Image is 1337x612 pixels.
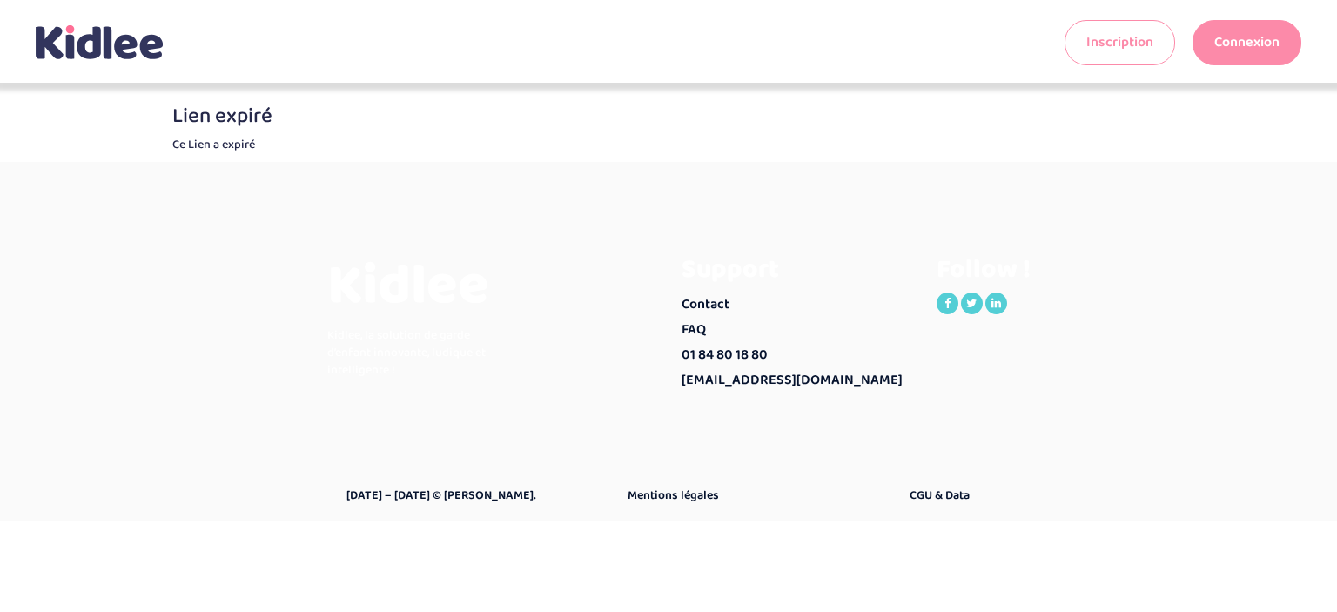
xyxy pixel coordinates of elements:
[1193,20,1301,65] a: Connexion
[172,104,1165,127] h3: Lien expiré
[172,136,1165,153] p: Ce Lien a expiré
[682,343,910,368] a: 01 84 80 18 80
[628,487,883,504] a: Mentions légales
[327,255,501,318] h3: Kidlee
[346,487,601,504] a: [DATE] – [DATE] © [PERSON_NAME].
[1065,20,1175,65] a: Inscription
[682,318,910,343] a: FAQ
[682,368,910,393] a: [EMAIL_ADDRESS][DOMAIN_NAME]
[682,255,910,284] h3: Support
[682,293,910,318] a: Contact
[327,326,501,379] p: Kidlee, la solution de garde d’enfant innovante, ludique et intelligente !
[937,255,1166,284] h3: Follow !
[910,487,1165,504] a: CGU & Data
